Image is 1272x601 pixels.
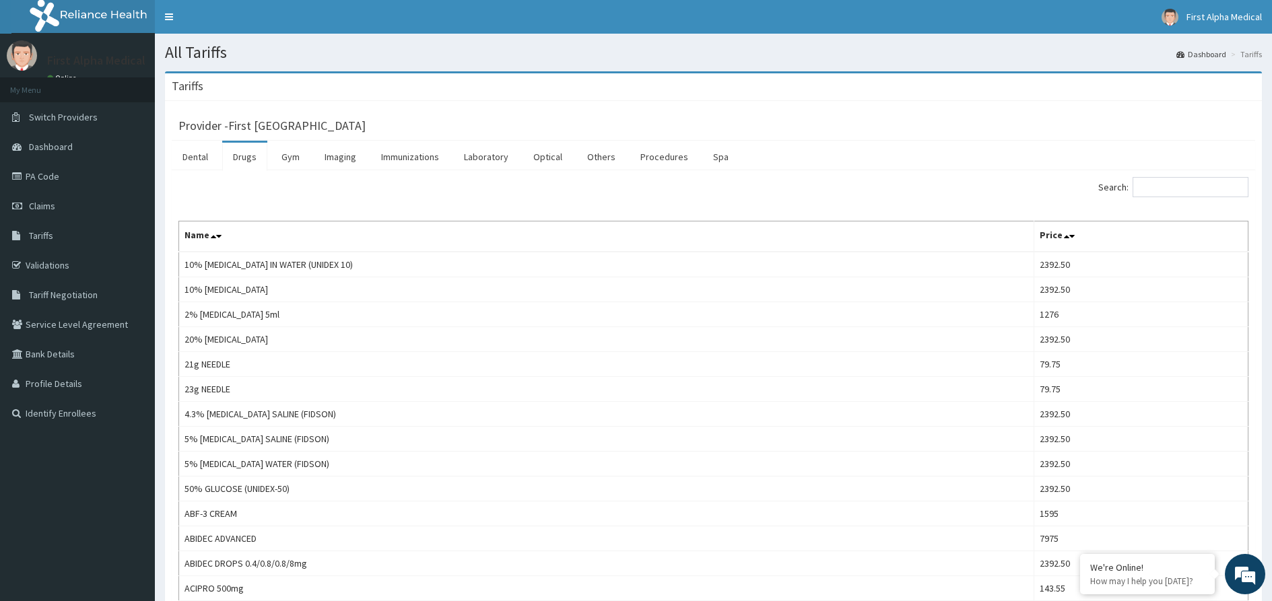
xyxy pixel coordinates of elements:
[29,289,98,301] span: Tariff Negotiation
[179,327,1034,352] td: 20% [MEDICAL_DATA]
[179,352,1034,377] td: 21g NEEDLE
[29,111,98,123] span: Switch Providers
[179,576,1034,601] td: ACIPRO 500mg
[179,252,1034,277] td: 10% [MEDICAL_DATA] IN WATER (UNIDEX 10)
[179,452,1034,476] td: 5% [MEDICAL_DATA] WATER (FIDSON)
[1034,252,1248,277] td: 2392.50
[1034,302,1248,327] td: 1276
[1034,476,1248,501] td: 2392.50
[7,40,37,71] img: User Image
[523,143,573,171] a: Optical
[179,302,1034,327] td: 2% [MEDICAL_DATA] 5ml
[179,551,1034,576] td: ABIDEC DROPS 0.4/0.8/0.8/8mg
[178,120,366,132] h3: Provider - First [GEOGRAPHIC_DATA]
[29,200,55,212] span: Claims
[1098,177,1248,197] label: Search:
[1090,561,1205,573] div: We're Online!
[271,143,310,171] a: Gym
[1034,551,1248,576] td: 2392.50
[1162,9,1178,26] img: User Image
[314,143,367,171] a: Imaging
[29,229,53,242] span: Tariffs
[1186,11,1262,23] span: First Alpha Medical
[179,377,1034,402] td: 23g NEEDLE
[172,143,219,171] a: Dental
[1034,277,1248,302] td: 2392.50
[1034,221,1248,252] th: Price
[1034,427,1248,452] td: 2392.50
[453,143,519,171] a: Laboratory
[179,277,1034,302] td: 10% [MEDICAL_DATA]
[1034,501,1248,526] td: 1595
[172,80,203,92] h3: Tariffs
[576,143,626,171] a: Others
[165,44,1262,61] h1: All Tariffs
[222,143,267,171] a: Drugs
[702,143,739,171] a: Spa
[1133,177,1248,197] input: Search:
[1034,452,1248,476] td: 2392.50
[1034,377,1248,402] td: 79.75
[29,141,73,153] span: Dashboard
[1228,48,1262,60] li: Tariffs
[179,402,1034,427] td: 4.3% [MEDICAL_DATA] SALINE (FIDSON)
[1034,576,1248,601] td: 143.55
[370,143,450,171] a: Immunizations
[179,476,1034,501] td: 50% GLUCOSE (UNIDEX-50)
[1034,402,1248,427] td: 2392.50
[1034,526,1248,551] td: 7975
[179,427,1034,452] td: 5% [MEDICAL_DATA] SALINE (FIDSON)
[1176,48,1226,60] a: Dashboard
[179,501,1034,526] td: ABF-3 CREAM
[630,143,699,171] a: Procedures
[47,73,79,83] a: Online
[1034,327,1248,352] td: 2392.50
[179,526,1034,551] td: ABIDEC ADVANCED
[47,55,145,67] p: First Alpha Medical
[1090,575,1205,587] p: How may I help you today?
[179,221,1034,252] th: Name
[1034,352,1248,377] td: 79.75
